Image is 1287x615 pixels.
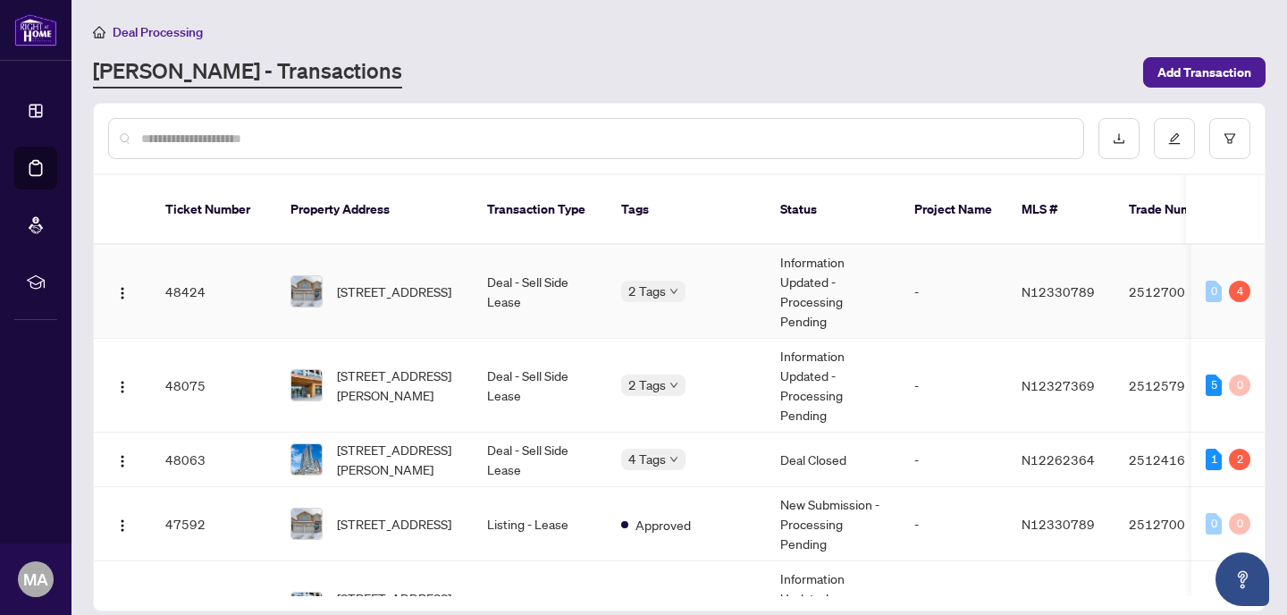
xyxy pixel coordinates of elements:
[628,449,666,469] span: 4 Tags
[473,339,607,433] td: Deal - Sell Side Lease
[337,366,458,405] span: [STREET_ADDRESS][PERSON_NAME]
[473,245,607,339] td: Deal - Sell Side Lease
[115,380,130,394] img: Logo
[766,245,900,339] td: Information Updated - Processing Pending
[1229,375,1250,396] div: 0
[1229,281,1250,302] div: 4
[900,433,1007,487] td: -
[276,175,473,245] th: Property Address
[337,514,451,534] span: [STREET_ADDRESS]
[291,444,322,475] img: thumbnail-img
[1229,513,1250,535] div: 0
[900,339,1007,433] td: -
[1022,377,1095,393] span: N12327369
[291,509,322,539] img: thumbnail-img
[669,455,678,464] span: down
[1157,58,1251,87] span: Add Transaction
[1022,516,1095,532] span: N12330789
[1098,118,1140,159] button: download
[1115,175,1240,245] th: Trade Number
[628,281,666,301] span: 2 Tags
[1206,449,1222,470] div: 1
[108,510,137,538] button: Logo
[1007,175,1115,245] th: MLS #
[1229,449,1250,470] div: 2
[151,245,276,339] td: 48424
[1168,132,1181,145] span: edit
[151,175,276,245] th: Ticket Number
[93,56,402,88] a: [PERSON_NAME] - Transactions
[607,175,766,245] th: Tags
[1206,513,1222,535] div: 0
[93,26,105,38] span: home
[23,567,48,592] span: MA
[1224,132,1236,145] span: filter
[108,277,137,306] button: Logo
[115,518,130,533] img: Logo
[1022,283,1095,299] span: N12330789
[337,440,458,479] span: [STREET_ADDRESS][PERSON_NAME]
[1115,339,1240,433] td: 2512579
[628,375,666,395] span: 2 Tags
[900,487,1007,561] td: -
[337,282,451,301] span: [STREET_ADDRESS]
[1115,487,1240,561] td: 2512700
[151,433,276,487] td: 48063
[151,339,276,433] td: 48075
[1143,57,1266,88] button: Add Transaction
[115,454,130,468] img: Logo
[766,339,900,433] td: Information Updated - Processing Pending
[473,175,607,245] th: Transaction Type
[669,381,678,390] span: down
[108,371,137,400] button: Logo
[1115,245,1240,339] td: 2512700
[1154,118,1195,159] button: edit
[1209,118,1250,159] button: filter
[766,433,900,487] td: Deal Closed
[14,13,57,46] img: logo
[108,445,137,474] button: Logo
[1022,451,1095,468] span: N12262364
[1206,375,1222,396] div: 5
[1113,132,1125,145] span: download
[113,24,203,40] span: Deal Processing
[766,487,900,561] td: New Submission - Processing Pending
[1215,552,1269,606] button: Open asap
[900,245,1007,339] td: -
[766,175,900,245] th: Status
[473,487,607,561] td: Listing - Lease
[635,515,691,535] span: Approved
[1115,433,1240,487] td: 2512416
[291,276,322,307] img: thumbnail-img
[900,175,1007,245] th: Project Name
[669,287,678,296] span: down
[115,286,130,300] img: Logo
[291,370,322,400] img: thumbnail-img
[151,487,276,561] td: 47592
[473,433,607,487] td: Deal - Sell Side Lease
[1206,281,1222,302] div: 0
